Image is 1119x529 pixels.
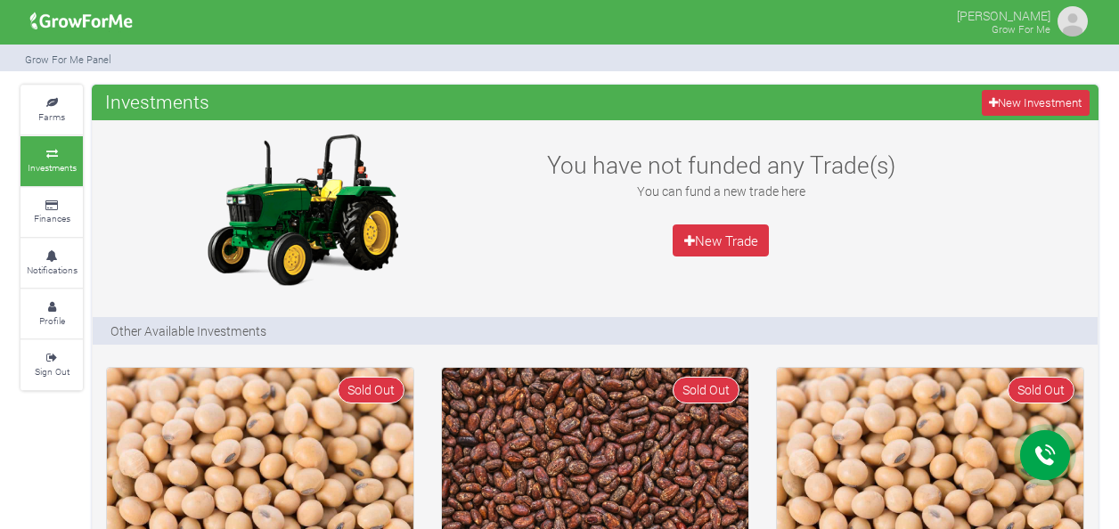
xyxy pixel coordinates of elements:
[992,22,1050,36] small: Grow For Me
[34,212,70,224] small: Finances
[338,377,404,403] span: Sold Out
[673,224,769,256] a: New Trade
[28,161,77,174] small: Investments
[20,136,83,185] a: Investments
[527,151,914,179] h3: You have not funded any Trade(s)
[957,4,1050,25] p: [PERSON_NAME]
[101,84,214,119] span: Investments
[982,90,1090,116] a: New Investment
[1008,377,1074,403] span: Sold Out
[20,289,83,338] a: Profile
[20,239,83,288] a: Notifications
[27,264,78,276] small: Notifications
[527,182,914,200] p: You can fund a new trade here
[38,110,65,123] small: Farms
[20,340,83,389] a: Sign Out
[673,377,739,403] span: Sold Out
[25,53,111,66] small: Grow For Me Panel
[39,314,65,327] small: Profile
[110,321,266,340] p: Other Available Investments
[24,4,139,39] img: growforme image
[35,365,69,378] small: Sign Out
[20,85,83,134] a: Farms
[1055,4,1090,39] img: growforme image
[191,129,413,289] img: growforme image
[20,188,83,237] a: Finances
